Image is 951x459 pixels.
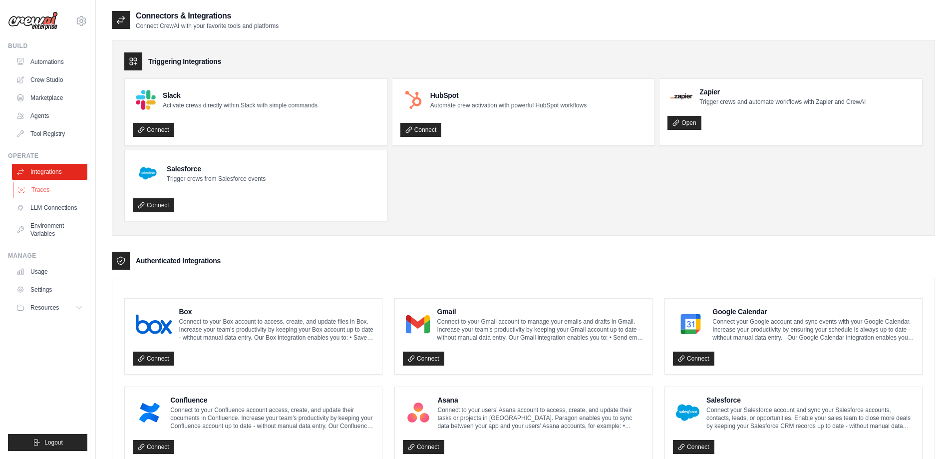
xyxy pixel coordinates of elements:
a: Connect [673,440,714,454]
p: Connect to your Confluence account access, create, and update their documents in Confluence. Incr... [170,406,374,430]
a: Connect [133,440,174,454]
a: Integrations [12,164,87,180]
p: Trigger crews and automate workflows with Zapier and CrewAI [699,98,866,106]
p: Connect CrewAI with your favorite tools and platforms [136,22,279,30]
a: Agents [12,108,87,124]
p: Trigger crews from Salesforce events [167,175,266,183]
p: Connect to your Gmail account to manage your emails and drafts in Gmail. Increase your team’s pro... [437,318,644,342]
img: Zapier Logo [670,93,692,99]
img: HubSpot Logo [403,90,423,110]
a: Crew Studio [12,72,87,88]
h3: Triggering Integrations [148,56,221,66]
img: Confluence Logo [136,403,163,423]
a: Connect [403,352,444,366]
p: Connect your Google account and sync events with your Google Calendar. Increase your productivity... [712,318,914,342]
a: Usage [12,264,87,280]
div: Operate [8,152,87,160]
a: Connect [673,352,714,366]
p: Automate crew activation with powerful HubSpot workflows [430,101,587,109]
h4: Zapier [699,87,866,97]
h3: Authenticated Integrations [136,256,221,266]
h4: Salesforce [167,164,266,174]
p: Connect to your Box account to access, create, and update files in Box. Increase your team’s prod... [179,318,374,342]
span: Resources [30,304,59,312]
p: Activate crews directly within Slack with simple commands [163,101,317,109]
img: Gmail Logo [406,314,430,334]
a: Environment Variables [12,218,87,242]
h4: Gmail [437,307,644,317]
a: Automations [12,54,87,70]
a: Connect [403,440,444,454]
a: Connect [133,352,174,366]
img: Salesforce Logo [676,403,699,423]
img: Google Calendar Logo [676,314,705,334]
h2: Connectors & Integrations [136,10,279,22]
img: Salesforce Logo [136,161,160,185]
div: Manage [8,252,87,260]
a: Traces [13,182,88,198]
a: Open [667,116,701,130]
p: Connect to your users’ Asana account to access, create, and update their tasks or projects in [GE... [438,406,644,430]
h4: Google Calendar [712,307,914,317]
a: Connect [133,198,174,212]
h4: Box [179,307,374,317]
a: Settings [12,282,87,298]
button: Resources [12,300,87,316]
img: Box Logo [136,314,172,334]
p: Connect your Salesforce account and sync your Salesforce accounts, contacts, leads, or opportunit... [706,406,914,430]
div: Build [8,42,87,50]
a: Connect [400,123,442,137]
h4: Slack [163,90,317,100]
img: Logo [8,11,58,30]
span: Logout [44,439,63,447]
button: Logout [8,434,87,451]
a: Marketplace [12,90,87,106]
img: Slack Logo [136,90,156,110]
h4: HubSpot [430,90,587,100]
a: Connect [133,123,174,137]
a: LLM Connections [12,200,87,216]
h4: Confluence [170,395,374,405]
a: Tool Registry [12,126,87,142]
h4: Asana [438,395,644,405]
h4: Salesforce [706,395,914,405]
img: Asana Logo [406,403,431,423]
